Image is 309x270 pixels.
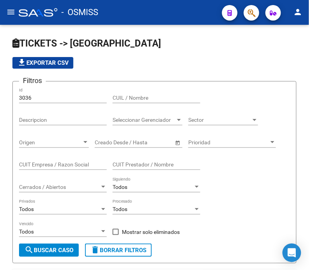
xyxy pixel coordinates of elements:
[113,184,127,190] span: Todos
[19,139,82,146] span: Origen
[90,247,146,254] span: Borrar Filtros
[283,244,301,262] div: Open Intercom Messenger
[188,117,251,123] span: Sector
[12,38,161,49] span: TICKETS -> [GEOGRAPHIC_DATA]
[19,206,34,212] span: Todos
[113,117,175,123] span: Seleccionar Gerenciador
[19,244,79,257] button: Buscar Caso
[19,184,100,190] span: Cerrados / Abiertos
[174,138,182,147] button: Open calendar
[24,247,73,254] span: Buscar Caso
[6,7,16,17] mat-icon: menu
[90,245,100,254] mat-icon: delete
[95,139,123,146] input: Fecha inicio
[61,4,98,21] span: - OSMISS
[122,227,180,237] span: Mostrar solo eliminados
[188,139,269,146] span: Prioridad
[17,59,69,66] span: Exportar CSV
[130,139,168,146] input: Fecha fin
[113,206,127,212] span: Todos
[19,228,34,235] span: Todos
[24,245,34,254] mat-icon: search
[293,7,303,17] mat-icon: person
[12,57,73,69] button: Exportar CSV
[17,58,26,67] mat-icon: file_download
[85,244,152,257] button: Borrar Filtros
[19,75,46,86] h3: Filtros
